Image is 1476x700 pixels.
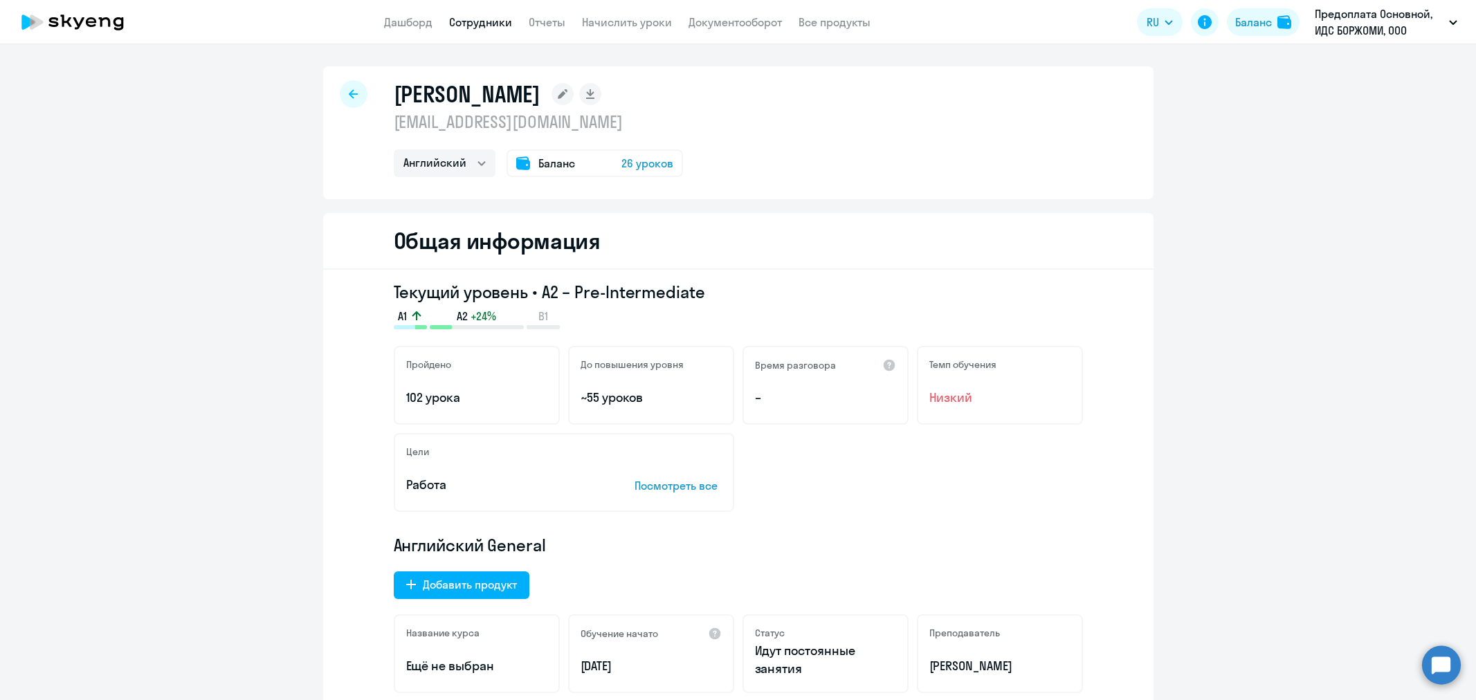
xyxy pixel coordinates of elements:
p: Посмотреть все [635,477,722,494]
a: Начислить уроки [582,15,672,29]
h5: Цели [406,445,429,458]
h5: Пройдено [406,358,451,371]
p: [EMAIL_ADDRESS][DOMAIN_NAME] [394,111,683,133]
a: Сотрудники [449,15,512,29]
span: RU [1147,14,1159,30]
a: Дашборд [384,15,432,29]
span: +24% [471,308,496,324]
p: [PERSON_NAME] [929,657,1070,675]
span: Английский General [394,534,546,556]
p: [DATE] [581,657,722,675]
div: Баланс [1235,14,1272,30]
h2: Общая информация [394,227,601,255]
a: Отчеты [529,15,565,29]
h5: Обучение начато [581,627,658,640]
button: Балансbalance [1227,8,1300,36]
span: B1 [538,308,548,324]
h5: Преподаватель [929,627,1000,639]
h5: До повышения уровня [581,358,684,371]
span: 26 уроков [621,155,673,172]
a: Все продукты [799,15,871,29]
button: Добавить продукт [394,571,529,599]
span: Низкий [929,389,1070,407]
p: Ещё не выбран [406,657,547,675]
p: – [755,389,896,407]
a: Документооборот [689,15,782,29]
img: balance [1277,15,1291,29]
p: Работа [406,476,592,494]
p: 102 урока [406,389,547,407]
h5: Статус [755,627,785,639]
h5: Время разговора [755,359,836,371]
button: RU [1137,8,1183,36]
p: ~55 уроков [581,389,722,407]
p: Предоплата Основной, ИДС БОРЖОМИ, ООО [1315,6,1443,39]
h5: Название курса [406,627,480,639]
h5: Темп обучения [929,358,996,371]
span: A2 [457,308,468,324]
h3: Текущий уровень • A2 – Pre-Intermediate [394,281,1083,303]
span: A1 [398,308,407,324]
button: Предоплата Основной, ИДС БОРЖОМИ, ООО [1308,6,1464,39]
div: Добавить продукт [423,576,517,593]
p: Идут постоянные занятия [755,642,896,678]
h1: [PERSON_NAME] [394,80,540,108]
span: Баланс [538,155,575,172]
